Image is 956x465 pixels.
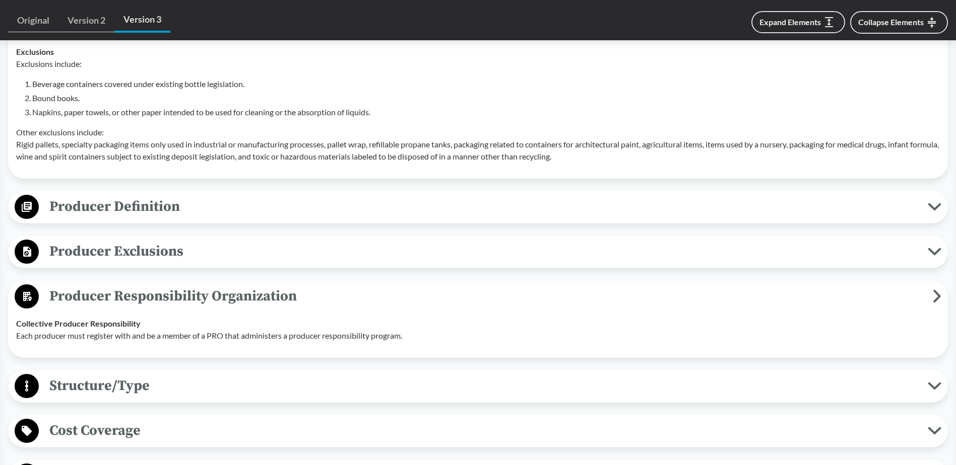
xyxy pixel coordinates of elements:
[12,194,944,220] button: Producer Definition
[39,374,928,397] span: Structure/Type
[16,47,54,56] strong: Exclusions
[751,11,845,33] button: Expand Elements
[850,11,948,34] button: Collapse Elements
[16,319,141,328] strong: Collective Producer Responsibility
[16,330,940,342] p: Each producer must register with and be a member of a PRO that administers a producer responsibil...
[114,8,170,33] a: Version 3
[32,78,940,90] li: Beverage containers covered under existing bottle legislation.
[39,240,928,263] span: Producer Exclusions
[32,106,940,118] li: Napkins, paper towels, or other paper intended to be used for cleaning or the absorption of liquids.
[32,92,940,104] li: Bound books.
[12,284,944,309] button: Producer Responsibility Organization
[39,285,933,307] span: Producer Responsibility Organization
[12,373,944,399] button: Structure/Type
[8,9,58,32] a: Original
[16,58,940,70] p: Exclusions include:
[39,419,928,442] span: Cost Coverage
[12,239,944,265] button: Producer Exclusions
[58,9,114,32] a: Version 2
[16,126,940,163] p: Other exclusions include: Rigid pallets, specialty packaging items only used in industrial or man...
[12,418,944,444] button: Cost Coverage
[39,195,928,218] span: Producer Definition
